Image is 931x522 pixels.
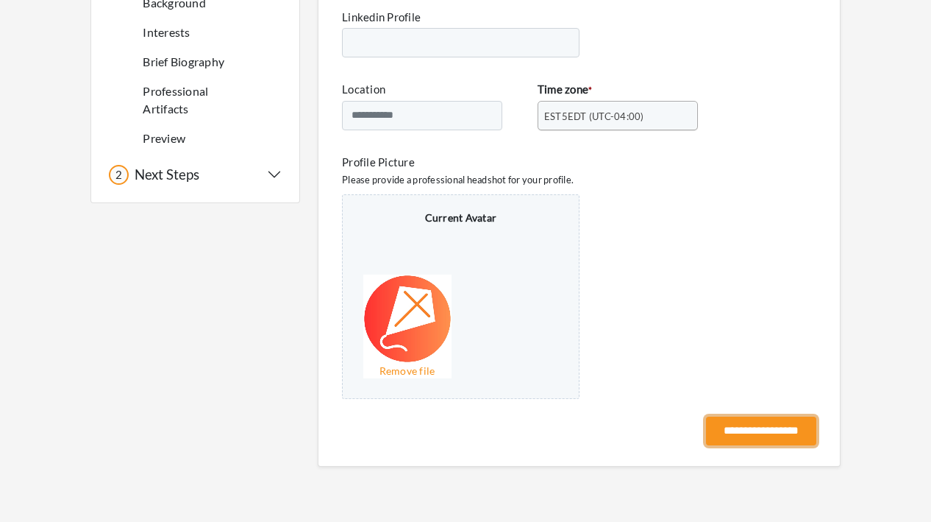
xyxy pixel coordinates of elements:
[544,102,678,131] span: EST5EDT (UTC-04:00)
[109,165,129,185] div: 2
[342,173,816,187] p: Please provide a professional headshot for your profile.
[588,85,592,96] abbr: required
[342,81,385,98] label: Location
[129,166,199,183] h5: Next Steps
[538,81,593,98] label: Time zone
[363,363,452,378] a: Remove file
[342,9,421,26] label: Linkedin Profile
[342,154,415,171] label: Profile Picture
[425,210,497,225] p: Current Avatar
[109,165,282,185] button: 2 Next Steps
